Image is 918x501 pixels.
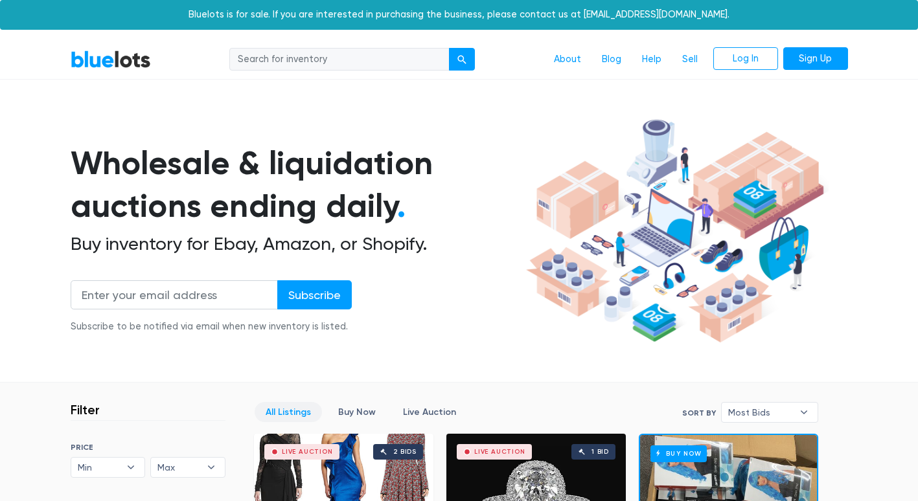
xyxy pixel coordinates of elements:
[157,458,200,477] span: Max
[522,113,829,349] img: hero-ee84e7d0318cb26816c560f6b4441b76977f77a177738b4e94f68c95b2b83dbb.png
[591,47,632,72] a: Blog
[682,407,716,419] label: Sort By
[783,47,848,71] a: Sign Up
[393,449,417,455] div: 2 bids
[71,280,278,309] input: Enter your email address
[71,402,100,417] h3: Filter
[71,320,352,334] div: Subscribe to be notified via email when new inventory is listed.
[392,402,467,422] a: Live Auction
[71,50,151,69] a: BlueLots
[277,280,352,309] input: Subscribe
[728,403,793,422] span: Most Bids
[71,233,522,255] h2: Buy inventory for Ebay, Amazon, or Shopify.
[117,458,144,477] b: ▾
[255,402,322,422] a: All Listings
[282,449,333,455] div: Live Auction
[790,403,818,422] b: ▾
[71,443,225,452] h6: PRICE
[672,47,708,72] a: Sell
[198,458,225,477] b: ▾
[474,449,525,455] div: Live Auction
[397,186,406,225] span: .
[544,47,591,72] a: About
[327,402,387,422] a: Buy Now
[650,445,707,462] h6: Buy Now
[713,47,778,71] a: Log In
[591,449,609,455] div: 1 bid
[229,48,450,71] input: Search for inventory
[632,47,672,72] a: Help
[71,142,522,228] h1: Wholesale & liquidation auctions ending daily
[78,458,120,477] span: Min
